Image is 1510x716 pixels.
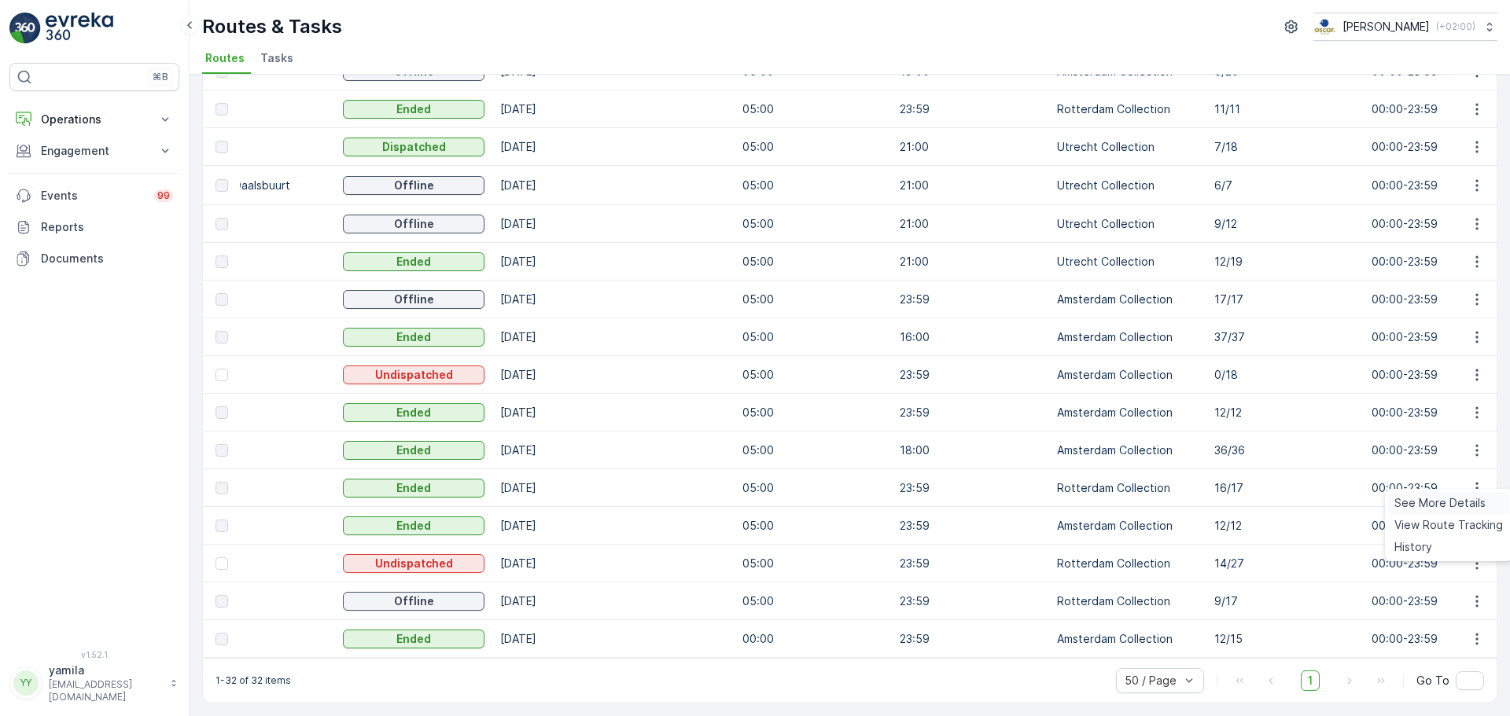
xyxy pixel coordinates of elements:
p: Amsterdam Collection [1057,405,1199,420]
p: ( +02:00 ) [1436,20,1475,33]
p: 16/17 [1214,480,1356,496]
p: Utrecht Collection [1057,178,1199,193]
td: [DATE] [492,90,735,128]
button: [PERSON_NAME](+02:00) [1313,13,1497,41]
p: Ended [396,101,431,117]
p: Offline [394,178,434,193]
p: 99 [157,189,170,202]
td: [DATE] [492,318,735,356]
p: 05:00 [742,405,884,420]
td: [DATE] [492,356,735,394]
p: 17/17 [1214,292,1356,307]
p: Engagement [41,143,148,159]
p: Ended [396,254,431,270]
button: Engagement [9,135,179,167]
p: Amsterdam Collection [1057,329,1199,345]
p: 12/19 [1214,254,1356,270]
div: Toggle Row Selected [215,255,228,268]
p: 05:00 [742,480,884,496]
td: [DATE] [492,394,735,431]
p: 9/17 [1214,593,1356,609]
p: Offline [394,292,434,307]
button: Ended [343,479,484,498]
button: Operations [9,104,179,135]
button: YYyamila[EMAIL_ADDRESS][DOMAIN_NAME] [9,663,179,703]
p: Amsterdam Collection [1057,292,1199,307]
span: See More Details [1394,495,1486,511]
p: 21:00 [900,139,1041,155]
td: [DATE] [492,620,735,658]
p: 05:00 [742,556,884,571]
p: 1-32 of 32 items [215,674,291,687]
a: Reports [9,211,179,243]
div: Toggle Row Selected [215,557,228,570]
p: Undispatched [375,556,453,571]
p: 18:00 [900,442,1041,458]
div: Toggle Row Selected [215,633,228,645]
div: Toggle Row Selected [215,218,228,230]
p: 0/18 [1214,367,1356,383]
p: 23:59 [900,631,1041,647]
button: Undispatched [343,365,484,384]
p: 05:00 [742,254,884,270]
p: 05:00 [742,139,884,155]
td: [DATE] [492,545,735,582]
p: 6/7 [1214,178,1356,193]
p: 23:59 [900,593,1041,609]
p: 23:59 [900,556,1041,571]
p: 05:00 [742,329,884,345]
p: 16:00 [900,329,1041,345]
p: 23:59 [900,292,1041,307]
td: [DATE] [492,128,735,166]
p: 23:59 [900,518,1041,534]
button: Ended [343,441,484,460]
p: 23:59 [900,405,1041,420]
td: [DATE] [492,205,735,243]
button: Offline [343,215,484,233]
p: Rotterdam Collection [1057,556,1199,571]
p: 9/12 [1214,216,1356,232]
p: 37/37 [1214,329,1356,345]
p: 11/11 [1214,101,1356,117]
span: View Route Tracking [1394,517,1503,533]
p: 05:00 [742,442,884,458]
p: Amsterdam Collection [1057,367,1199,383]
p: 05:00 [742,518,884,534]
p: Reports [41,219,173,235]
span: Tasks [260,50,293,66]
p: Ended [396,442,431,458]
td: [DATE] [492,582,735,620]
p: Offline [394,593,434,609]
div: Toggle Row Selected [215,406,228,419]
p: Rotterdam Collection [1057,101,1199,117]
p: 23:59 [900,101,1041,117]
p: Events [41,188,145,204]
div: Toggle Row Selected [215,444,228,457]
img: logo_light-DOdMpM7g.png [46,13,113,44]
button: Ended [343,252,484,271]
td: [DATE] [492,507,735,545]
div: Toggle Row Selected [215,595,228,608]
p: 14/27 [1214,556,1356,571]
div: Toggle Row Selected [215,369,228,381]
td: [DATE] [492,431,735,469]
p: Ended [396,480,431,496]
p: 21:00 [900,216,1041,232]
p: Amsterdam Collection [1057,518,1199,534]
p: Offline [394,216,434,232]
div: Toggle Row Selected [215,103,228,116]
p: Utrecht Collection [1057,254,1199,270]
div: YY [13,670,39,696]
p: Ended [396,631,431,647]
a: View Route Tracking [1388,514,1509,536]
div: Toggle Row Selected [215,293,228,306]
p: [EMAIL_ADDRESS][DOMAIN_NAME] [49,678,162,703]
div: Toggle Row Selected [215,179,228,192]
p: 05:00 [742,292,884,307]
p: Rotterdam Collection [1057,480,1199,496]
button: Ended [343,328,484,347]
td: [DATE] [492,281,735,318]
td: [DATE] [492,243,735,281]
div: Toggle Row Selected [215,141,228,153]
p: Amsterdam Collection [1057,631,1199,647]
